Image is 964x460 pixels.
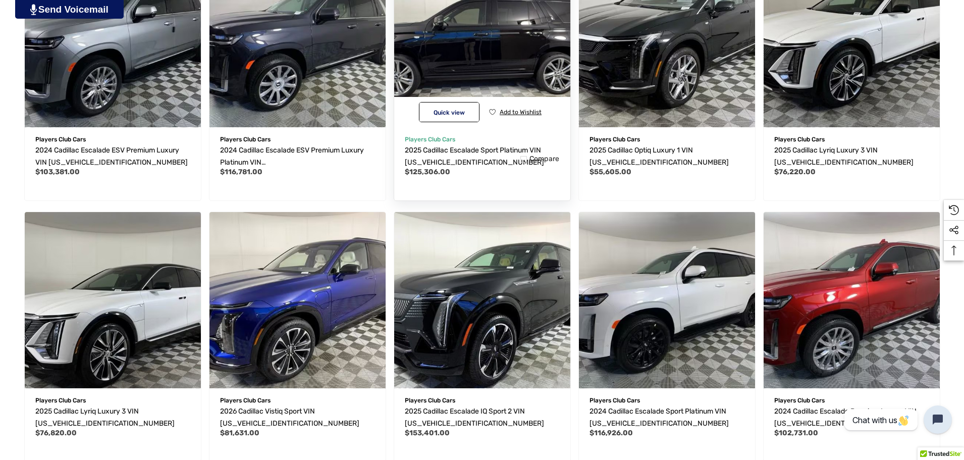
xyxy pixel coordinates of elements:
[590,394,744,407] p: Players Club Cars
[529,155,560,164] span: Compare
[220,429,259,437] span: $81,631.00
[774,407,917,428] span: 2024 Cadillac Escalade Premium Luxury VIN [US_VEHICLE_IDENTIFICATION_NUMBER]
[764,212,940,388] a: 2024 Cadillac Escalade Premium Luxury VIN 1GYS4CKL0RR339267,$102,731.00
[500,109,542,116] span: Add to Wishlist
[220,133,375,146] p: Players Club Cars
[394,212,570,388] a: 2025 Cadillac Escalade IQ Sport 2 VIN 1GYTEFKLXSU104526,$153,401.00
[590,405,744,430] a: 2024 Cadillac Escalade Sport Platinum VIN 1GYS4GKL0RR368890,$116,926.00
[405,146,544,167] span: 2025 Cadillac Escalade Sport Platinum VIN [US_VEHICLE_IDENTIFICATION_NUMBER]
[35,405,190,430] a: 2025 Cadillac Lyriq Luxury 3 VIN 1GYKPTRK6SZ308745,$76,820.00
[949,225,959,235] svg: Social Media
[405,144,560,169] a: 2025 Cadillac Escalade Sport Platinum VIN 1GYS9GRL1SR203007,$125,306.00
[405,405,560,430] a: 2025 Cadillac Escalade IQ Sport 2 VIN 1GYTEFKLXSU104526,$153,401.00
[405,133,560,146] p: Players Club Cars
[590,144,744,169] a: 2025 Cadillac Optiq Luxury 1 VIN 3GYK3BMRXSS192795,$55,605.00
[209,212,386,388] img: For Sale: 2026 Cadillac Vistiq Sport VIN 1GYC3NML3TZ701017
[774,168,816,176] span: $76,220.00
[220,405,375,430] a: 2026 Cadillac Vistiq Sport VIN 1GYC3NML3TZ701017,$81,631.00
[35,133,190,146] p: Players Club Cars
[35,144,190,169] a: 2024 Cadillac Escalade ESV Premium Luxury VIN 1GYS4LKL8RR338979,$103,381.00
[220,146,364,179] span: 2024 Cadillac Escalade ESV Premium Luxury Platinum VIN [US_VEHICLE_IDENTIFICATION_NUMBER]
[209,212,386,388] a: 2026 Cadillac Vistiq Sport VIN 1GYC3NML3TZ701017,$81,631.00
[579,212,755,388] a: 2024 Cadillac Escalade Sport Platinum VIN 1GYS4GKL0RR368890,$116,926.00
[579,212,755,388] img: For Sale: 2024 Cadillac Escalade Sport Platinum VIN 1GYS4GKL0RR368890
[405,429,450,437] span: $153,401.00
[220,394,375,407] p: Players Club Cars
[35,429,77,437] span: $76,820.00
[220,168,262,176] span: $116,781.00
[405,168,450,176] span: $125,306.00
[220,144,375,169] a: 2024 Cadillac Escalade ESV Premium Luxury Platinum VIN 1GYS4MKL3RR375752,$116,781.00
[774,146,914,167] span: 2025 Cadillac Lyriq Luxury 3 VIN [US_VEHICLE_IDENTIFICATION_NUMBER]
[590,429,633,437] span: $116,926.00
[949,205,959,215] svg: Recently Viewed
[25,212,201,388] img: For Sale: 2025 Cadillac Lyriq Luxury 3 VIN 1GYKPTRK6SZ308745
[30,4,37,15] img: PjwhLS0gR2VuZXJhdG9yOiBHcmF2aXQuaW8gLS0+PHN2ZyB4bWxucz0iaHR0cDovL3d3dy53My5vcmcvMjAwMC9zdmciIHhtb...
[764,212,940,388] img: For Sale 2024 Cadillac Escalade Premium Luxury VIN 1GYS4CKL0RR339267
[774,144,929,169] a: 2025 Cadillac Lyriq Luxury 3 VIN 1GYKPTRK2SZ311786,$76,220.00
[774,394,929,407] p: Players Club Cars
[405,407,544,428] span: 2025 Cadillac Escalade IQ Sport 2 VIN [US_VEHICLE_IDENTIFICATION_NUMBER]
[35,394,190,407] p: Players Club Cars
[774,405,929,430] a: 2024 Cadillac Escalade Premium Luxury VIN 1GYS4CKL0RR339267,$102,731.00
[25,212,201,388] a: 2025 Cadillac Lyriq Luxury 3 VIN 1GYKPTRK6SZ308745,$76,820.00
[590,133,744,146] p: Players Club Cars
[590,407,729,428] span: 2024 Cadillac Escalade Sport Platinum VIN [US_VEHICLE_IDENTIFICATION_NUMBER]
[405,394,560,407] p: Players Club Cars
[35,146,188,167] span: 2024 Cadillac Escalade ESV Premium Luxury VIN [US_VEHICLE_IDENTIFICATION_NUMBER]
[419,102,479,122] button: Quick View
[220,407,359,428] span: 2026 Cadillac Vistiq Sport VIN [US_VEHICLE_IDENTIFICATION_NUMBER]
[434,109,465,116] span: Quick view
[774,133,929,146] p: Players Club Cars
[485,102,545,122] button: Wishlist
[35,407,175,428] span: 2025 Cadillac Lyriq Luxury 3 VIN [US_VEHICLE_IDENTIFICATION_NUMBER]
[590,168,631,176] span: $55,605.00
[774,429,818,437] span: $102,731.00
[944,245,964,255] svg: Top
[35,168,80,176] span: $103,381.00
[590,146,729,167] span: 2025 Cadillac Optiq Luxury 1 VIN [US_VEHICLE_IDENTIFICATION_NUMBER]
[394,212,570,388] img: For Sale 2025 Cadillac Escalade IQ Sport 2 VIN 1GYTEFKLXSU104526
